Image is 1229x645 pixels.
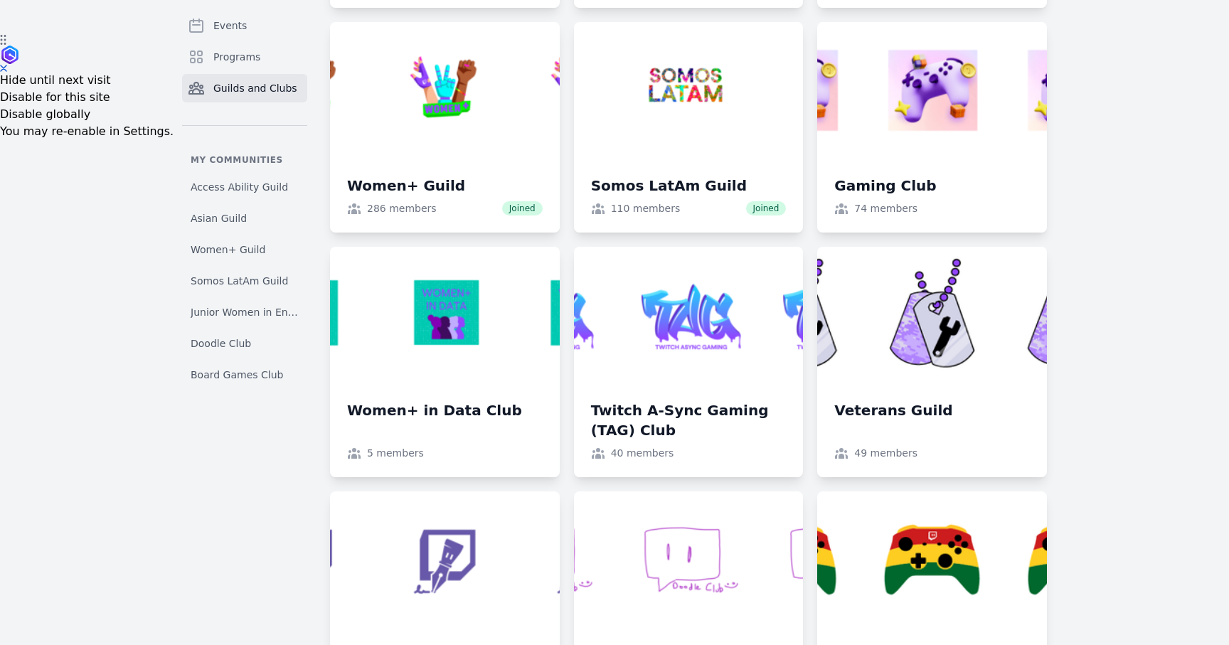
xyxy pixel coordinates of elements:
a: Programs [182,43,307,71]
span: Guilds and Clubs [213,81,297,95]
a: Asian Guild [182,206,307,231]
span: Events [213,18,247,33]
a: Junior Women in Engineering Club [182,299,307,325]
p: My communities [182,154,307,166]
span: Women+ Guild [191,242,265,257]
a: Women+ Guild [182,237,307,262]
nav: Sidebar [182,11,307,388]
span: Doodle Club [191,336,251,351]
a: Access Ability Guild [182,174,307,200]
span: Access Ability Guild [191,180,288,194]
span: Junior Women in Engineering Club [191,305,299,319]
a: Somos LatAm Guild [182,268,307,294]
a: Doodle Club [182,331,307,356]
a: Board Games Club [182,362,307,388]
span: Board Games Club [191,368,283,382]
span: Somos LatAm Guild [191,274,288,288]
span: Programs [213,50,260,64]
span: Asian Guild [191,211,247,225]
a: Events [182,11,307,40]
a: Guilds and Clubs [182,74,307,102]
